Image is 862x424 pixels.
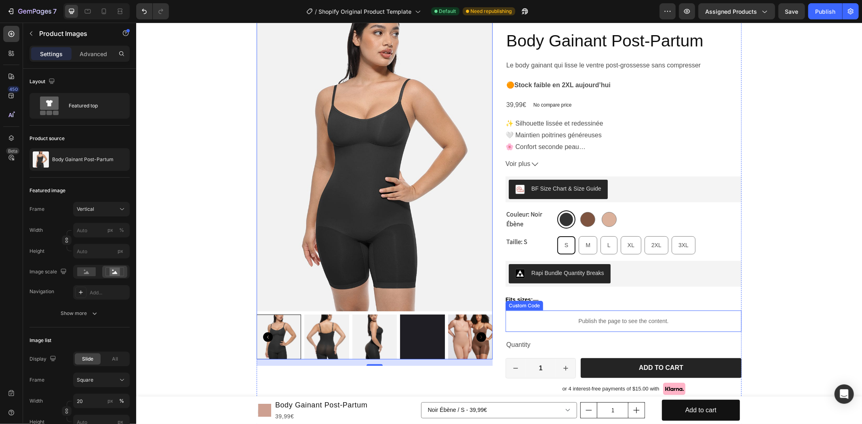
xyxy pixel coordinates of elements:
p: 7 [53,6,57,16]
img: product feature img [33,151,49,168]
span: Default [439,8,456,15]
div: Display [30,354,58,365]
span: Assigned Products [705,7,757,16]
div: Custom Code [371,279,405,287]
button: increment [492,380,508,395]
div: Featured top [69,97,118,115]
button: Publish [808,3,842,19]
label: Height [30,248,44,255]
h2: Body Gainant Post-Partum [369,7,605,30]
div: Quantity [369,316,605,329]
div: Beta [6,148,19,154]
div: Open Intercom Messenger [835,384,854,404]
button: Square [73,373,130,387]
label: Frame [30,206,44,213]
div: % [119,227,124,234]
button: Show more [30,306,130,321]
label: Width [30,227,43,234]
span: 2XL [515,219,525,226]
button: px [117,225,126,235]
button: % [105,396,115,406]
button: Vertical [73,202,130,216]
span: Voir plus [369,136,394,147]
span: Slide [82,355,93,363]
span: Shopify Original Product Template [319,7,412,16]
img: gempages_585566208464520027-eb374311-d1a8-4cd2-8f14-3740cd691651.png [527,360,549,373]
legend: Taille: S [369,214,418,225]
button: Add to cart [445,336,605,355]
h1: Body Gainant Post-Partum [138,376,232,389]
button: Assigned Products [698,3,775,19]
span: L [471,219,474,226]
p: Advanced [80,50,107,58]
span: S [428,219,432,226]
p: Publish the page to see the content. [369,294,605,303]
span: Square [77,376,93,384]
p: No compare price [397,80,436,85]
label: Frame [30,376,44,384]
div: Add... [90,289,128,296]
div: 450 [8,86,19,92]
span: All [112,355,118,363]
div: Undo/Redo [136,3,169,19]
button: BF Size Chart & Size Guide [373,157,472,176]
div: Image scale [30,267,68,277]
iframe: To enrich screen reader interactions, please activate Accessibility in Grammarly extension settings [136,23,862,424]
div: Layout [30,76,57,87]
p: or 4 interest-free payments of $15.00 with [426,363,523,370]
strong: Stock faible en 2XL aujourd’hui [378,59,474,66]
div: px [107,397,113,405]
input: quantity [461,380,492,395]
p: Product Images [39,29,108,38]
span: px [118,248,123,254]
button: Save [778,3,805,19]
div: Show more [61,309,99,317]
span: / [315,7,317,16]
button: decrement [370,336,389,355]
span: XL [491,219,498,226]
label: Width [30,397,43,405]
p: 🟠 [370,57,605,69]
div: Featured image [30,187,65,194]
div: Add to cart [549,382,580,394]
div: Rapi Bundle Quantity Breaks [395,246,468,255]
div: Add to cart [503,341,547,350]
p: ✨ Silhouette lissée et redessinée 🤍 Maintien poitrines généreuses 🌸 Confort seconde peau 👗 Invisi... [369,97,469,162]
button: 7 [3,3,60,19]
button: Carousel Back Arrow [127,310,137,319]
input: px% [73,223,130,237]
input: quantity [389,336,420,355]
span: Vertical [77,206,94,213]
div: 39,99€ [369,76,391,89]
div: px [107,227,113,234]
input: px [73,244,130,258]
img: CLqQkc30lu8CEAE=.png [379,162,389,172]
div: 39,99€ [138,389,232,399]
div: Product source [30,135,65,142]
button: Voir plus [369,136,605,147]
div: Image list [30,337,51,344]
div: BF Size Chart & Size Guide [395,162,465,170]
div: % [119,397,124,405]
p: Le body gainant qui lisse le ventre post-grossesse sans compresser [370,37,605,49]
span: M [449,219,454,226]
span: Save [785,8,799,15]
button: Rapi Bundle Quantity Breaks [373,241,474,261]
span: — [397,274,403,280]
p: Body Gainant Post-Partum [52,157,114,162]
button: Add to cart [526,377,604,399]
button: increment [420,336,439,355]
legend: Couleur: Noir Ébène [369,186,418,207]
p: Settings [40,50,63,58]
button: px [117,396,126,406]
button: Carousel Next Arrow [340,310,350,319]
span: 3XL [542,219,552,226]
strong: Fits sizes: [369,274,397,280]
span: Need republishing [471,8,512,15]
button: % [105,225,115,235]
div: Publish [815,7,835,16]
img: CJjMu9e-54QDEAE=.png [379,246,389,256]
button: decrement [445,380,461,395]
input: px% [73,394,130,408]
div: Navigation [30,288,54,295]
